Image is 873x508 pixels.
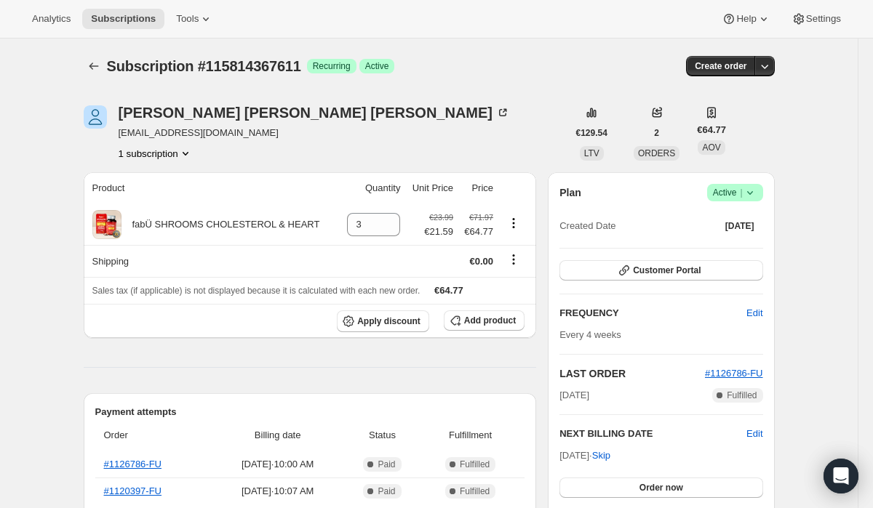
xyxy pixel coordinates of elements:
[119,126,511,140] span: [EMAIL_ADDRESS][DOMAIN_NAME]
[425,428,516,443] span: Fulfillment
[92,286,420,296] span: Sales tax (if applicable) is not displayed because it is calculated with each new order.
[121,217,320,232] div: fabÜ SHROOMS CHOLESTEROL & HEART
[215,484,340,499] span: [DATE] · 10:07 AM
[469,213,493,222] small: €71.97
[365,60,389,72] span: Active
[82,9,164,29] button: Subscriptions
[339,172,404,204] th: Quantity
[695,60,746,72] span: Create order
[725,220,754,232] span: [DATE]
[502,215,525,231] button: Product actions
[460,485,490,497] span: Fulfilled
[84,56,104,76] button: Subscriptions
[806,13,841,25] span: Settings
[713,185,757,200] span: Active
[559,260,762,281] button: Customer Portal
[119,146,193,161] button: Product actions
[746,427,762,441] button: Edit
[654,127,659,139] span: 2
[727,390,757,401] span: Fulfilled
[713,9,779,29] button: Help
[462,225,493,239] span: €64.77
[583,444,619,467] button: Skip
[95,419,212,451] th: Order
[638,148,675,158] span: ORDERS
[584,148,599,158] span: LTV
[502,251,525,267] button: Shipping actions
[444,310,525,331] button: Add product
[464,315,516,326] span: Add product
[469,256,493,267] span: €0.00
[559,329,621,340] span: Every 4 weeks
[378,459,395,470] span: Paid
[32,13,71,25] span: Analytics
[559,450,610,461] span: [DATE] ·
[559,477,762,498] button: Order now
[104,459,162,469] a: #1126786-FU
[215,428,340,443] span: Billing date
[559,185,581,200] h2: Plan
[736,13,756,25] span: Help
[697,123,726,137] span: €64.77
[559,306,746,320] h2: FREQUENCY
[357,315,420,327] span: Apply discount
[702,142,720,153] span: AOV
[567,123,616,143] button: €129.54
[215,457,340,472] span: [DATE] · 10:00 AM
[107,58,301,74] span: Subscription #115814367611
[559,388,589,403] span: [DATE]
[104,485,162,496] a: #1120397-FU
[738,302,771,325] button: Edit
[167,9,222,29] button: Tools
[378,485,395,497] span: Paid
[824,459,858,493] div: Open Intercom Messenger
[119,105,511,120] div: [PERSON_NAME] [PERSON_NAME] [PERSON_NAME]
[559,366,705,381] h2: LAST ORDER
[91,13,156,25] span: Subscriptions
[592,448,610,463] span: Skip
[559,219,615,233] span: Created Date
[740,187,742,198] span: |
[434,285,463,296] span: €64.77
[559,427,746,441] h2: NEXT BILLING DATE
[460,459,490,470] span: Fulfilled
[84,172,340,204] th: Product
[404,172,458,204] th: Unit Price
[686,56,755,76] button: Create order
[705,368,763,379] a: #1126786-FU
[95,405,525,419] h2: Payment attempts
[633,265,701,276] span: Customer Portal
[348,428,416,443] span: Status
[576,127,607,139] span: €129.54
[337,310,429,332] button: Apply discount
[639,482,683,493] span: Order now
[176,13,199,25] span: Tools
[92,210,121,239] img: product img
[424,225,453,239] span: €21.59
[313,60,351,72] span: Recurring
[783,9,850,29] button: Settings
[84,105,107,129] span: Sue Deegan Hitchen
[458,172,498,204] th: Price
[429,213,453,222] small: €23.99
[717,216,763,236] button: [DATE]
[23,9,79,29] button: Analytics
[84,245,340,277] th: Shipping
[746,306,762,320] span: Edit
[705,366,763,381] button: #1126786-FU
[645,123,668,143] button: 2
